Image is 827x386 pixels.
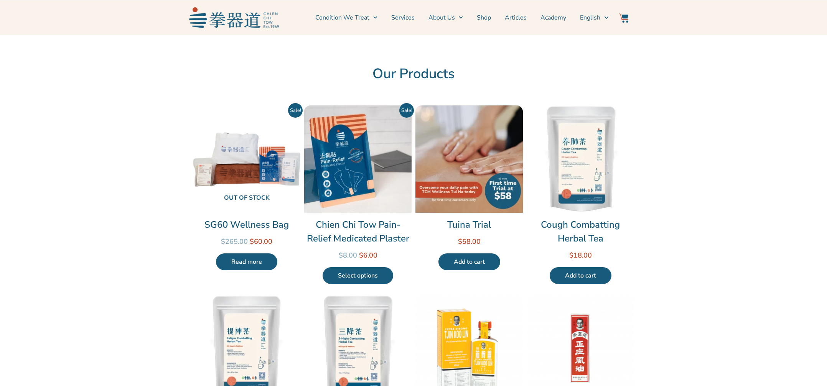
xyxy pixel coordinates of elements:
a: Services [391,8,415,27]
span: English [580,13,600,22]
span: $ [359,251,363,260]
span: Sale! [288,103,303,118]
a: Out of stock [193,105,300,213]
img: Website Icon-03 [619,13,628,23]
a: Shop [477,8,491,27]
a: Select options for “Chien Chi Tow Pain-Relief Medicated Plaster” [323,267,393,284]
a: Tuina Trial [415,218,523,232]
a: English [580,8,608,27]
span: $ [221,237,225,246]
img: SG60 Wellness Bag [193,105,300,213]
a: Articles [505,8,527,27]
a: Read more about “SG60 Wellness Bag” [216,253,277,270]
a: Add to cart: “Cough Combatting Herbal Tea” [550,267,611,284]
img: Tuina Trial [415,105,523,213]
bdi: 60.00 [250,237,272,246]
span: $ [250,237,254,246]
nav: Menu [283,8,609,27]
a: About Us [428,8,463,27]
a: Chien Chi Tow Pain-Relief Medicated Plaster [304,218,412,245]
span: Sale! [399,103,414,118]
bdi: 265.00 [221,237,248,246]
a: Condition We Treat [315,8,377,27]
bdi: 8.00 [339,251,357,260]
span: $ [569,251,573,260]
a: Cough Combatting Herbal Tea [527,218,634,245]
a: Academy [540,8,566,27]
span: $ [458,237,462,246]
span: Out of stock [199,190,294,207]
img: Chien Chi Tow Pain-Relief Medicated Plaster [304,105,412,213]
bdi: 58.00 [458,237,481,246]
a: Add to cart: “Tuina Trial” [438,253,500,270]
a: SG60 Wellness Bag [193,218,300,232]
bdi: 18.00 [569,251,592,260]
span: $ [339,251,343,260]
bdi: 6.00 [359,251,377,260]
img: Cough Combatting Herbal Tea [527,105,634,213]
h2: Our Products [193,66,634,82]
